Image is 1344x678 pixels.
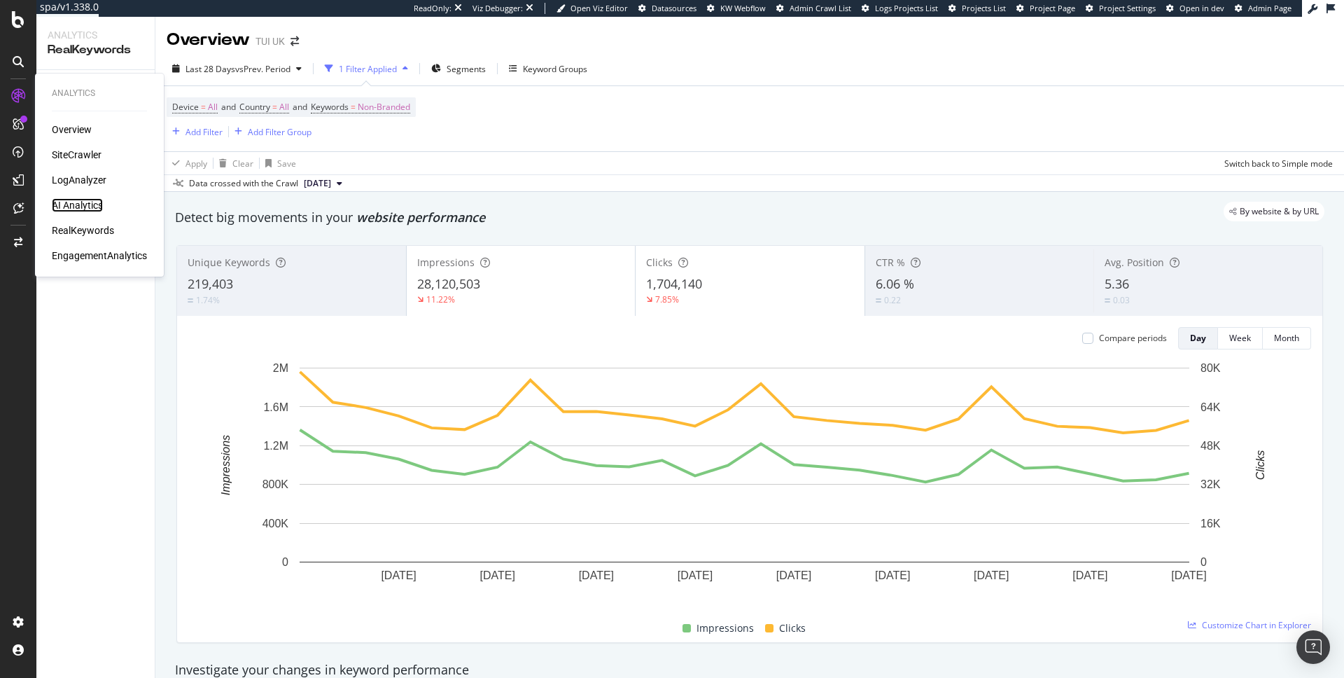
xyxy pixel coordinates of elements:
[1202,619,1311,631] span: Customize Chart in Explorer
[948,3,1006,14] a: Projects List
[273,362,288,374] text: 2M
[272,101,277,113] span: =
[1086,3,1156,14] a: Project Settings
[188,256,270,269] span: Unique Keywords
[381,569,416,581] text: [DATE]
[426,293,455,305] div: 11.22%
[298,175,348,192] button: [DATE]
[447,63,486,75] span: Segments
[523,63,587,75] div: Keyword Groups
[480,569,515,581] text: [DATE]
[1190,332,1206,344] div: Day
[1105,256,1164,269] span: Avg. Position
[260,152,296,174] button: Save
[293,101,307,113] span: and
[48,42,143,58] div: RealKeywords
[962,3,1006,13] span: Projects List
[358,97,410,117] span: Non-Branded
[319,57,414,80] button: 1 Filter Applied
[862,3,938,14] a: Logs Projects List
[414,3,451,14] div: ReadOnly:
[776,3,851,14] a: Admin Crawl List
[1105,298,1110,303] img: Equal
[1200,362,1221,374] text: 80K
[221,101,236,113] span: and
[1030,3,1075,13] span: Project Page
[776,569,811,581] text: [DATE]
[282,556,288,568] text: 0
[311,101,349,113] span: Keywords
[1240,207,1319,216] span: By website & by URL
[52,249,147,263] a: EngagementAnalytics
[213,152,253,174] button: Clear
[1229,332,1251,344] div: Week
[351,101,356,113] span: =
[220,435,232,495] text: Impressions
[1179,3,1224,13] span: Open in dev
[185,63,235,75] span: Last 28 Days
[248,126,311,138] div: Add Filter Group
[646,256,673,269] span: Clicks
[426,57,491,80] button: Segments
[48,28,143,42] div: Analytics
[167,123,223,140] button: Add Filter
[1219,152,1333,174] button: Switch back to Simple mode
[570,3,628,13] span: Open Viz Editor
[652,3,696,13] span: Datasources
[646,275,702,292] span: 1,704,140
[678,569,713,581] text: [DATE]
[52,198,103,212] a: AI Analytics
[239,101,270,113] span: Country
[417,256,475,269] span: Impressions
[1224,158,1333,169] div: Switch back to Simple mode
[235,63,290,75] span: vs Prev. Period
[1200,518,1221,530] text: 16K
[1016,3,1075,14] a: Project Page
[1188,619,1311,631] a: Customize Chart in Explorer
[201,101,206,113] span: =
[1296,630,1330,664] div: Open Intercom Messenger
[884,294,901,306] div: 0.22
[1224,202,1324,221] div: legacy label
[875,569,910,581] text: [DATE]
[1099,3,1156,13] span: Project Settings
[279,97,289,117] span: All
[208,97,218,117] span: All
[185,126,223,138] div: Add Filter
[503,57,593,80] button: Keyword Groups
[1099,332,1167,344] div: Compare periods
[167,28,250,52] div: Overview
[232,158,253,169] div: Clear
[52,148,101,162] a: SiteCrawler
[1113,294,1130,306] div: 0.03
[876,298,881,303] img: Equal
[188,275,233,292] span: 219,403
[290,36,299,46] div: arrow-right-arrow-left
[172,101,199,113] span: Device
[720,3,766,13] span: KW Webflow
[1072,569,1107,581] text: [DATE]
[1178,327,1218,350] button: Day
[1235,3,1291,14] a: Admin Page
[229,123,311,140] button: Add Filter Group
[188,361,1301,604] svg: A chart.
[1200,556,1207,568] text: 0
[185,158,207,169] div: Apply
[1248,3,1291,13] span: Admin Page
[1218,327,1263,350] button: Week
[52,173,106,187] a: LogAnalyzer
[638,3,696,14] a: Datasources
[696,620,754,637] span: Impressions
[52,123,92,137] a: Overview
[52,88,147,99] div: Analytics
[277,158,296,169] div: Save
[779,620,806,637] span: Clicks
[707,3,766,14] a: KW Webflow
[790,3,851,13] span: Admin Crawl List
[262,478,289,490] text: 800K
